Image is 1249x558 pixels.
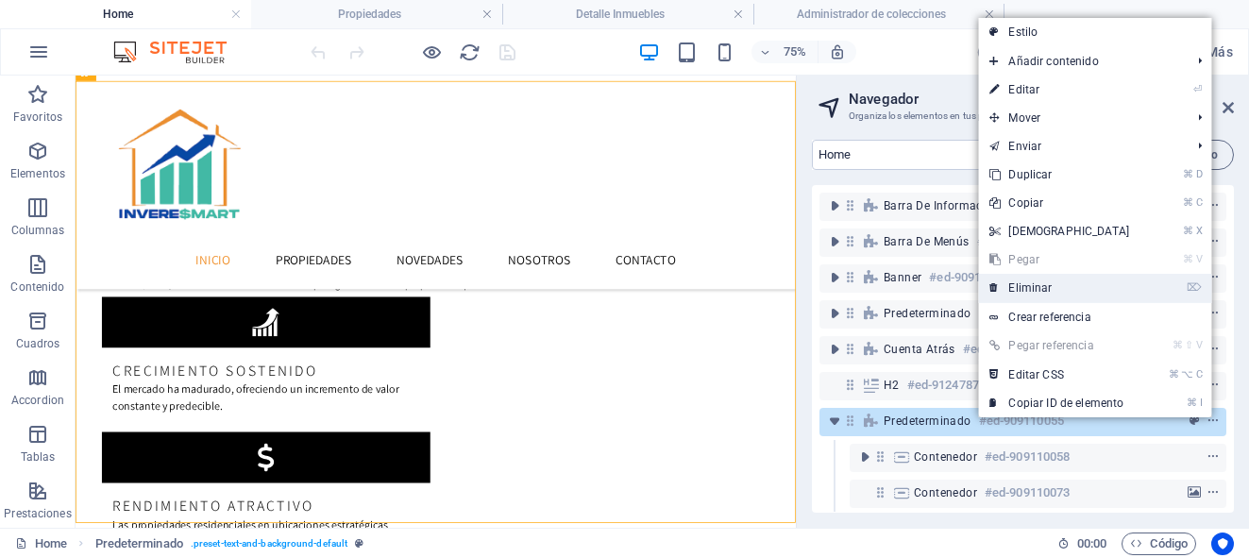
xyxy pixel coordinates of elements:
[1204,194,1223,217] button: context-menu
[884,342,955,357] span: Cuenta atrás
[1204,482,1223,504] button: context-menu
[1185,410,1204,432] button: preset
[1183,253,1193,265] i: ⌘
[978,161,1140,189] a: ⌘DDuplicar
[1173,339,1183,351] i: ⌘
[1196,253,1202,265] i: V
[914,449,977,465] span: Contenedor
[849,108,1196,125] h3: Organiza los elementos en tus páginas
[10,166,65,181] p: Elementos
[780,41,810,63] h6: 75%
[1122,533,1196,555] button: Código
[975,41,998,63] button: design
[1057,533,1107,555] h6: Tiempo de la sesión
[95,533,364,555] nav: breadcrumb
[884,378,900,393] span: H2
[1130,533,1188,555] span: Código
[1187,397,1197,409] i: ⌘
[1196,225,1202,237] i: X
[978,104,1183,132] span: Mover
[853,446,876,468] button: toggle-expand
[978,47,1183,76] span: Añadir contenido
[978,331,1140,360] a: ⌘⇧VPegar referencia
[1193,83,1202,95] i: ⏎
[1211,533,1234,555] button: Usercentrics
[355,538,363,549] i: Este elemento es un preajuste personalizable
[1204,338,1223,361] button: context-menu
[1204,230,1223,253] button: context-menu
[1196,196,1202,209] i: C
[1204,266,1223,289] button: context-menu
[1185,339,1193,351] i: ⇧
[1204,302,1223,325] button: context-menu
[978,361,1140,389] a: ⌘⌥CEditar CSS
[21,449,56,465] p: Tablas
[95,533,183,555] span: Haz clic para seleccionar y doble clic para editar
[823,338,846,361] button: toggle-expand
[1204,446,1223,468] button: context-menu
[884,270,921,285] span: Banner
[1187,281,1202,294] i: ⌦
[109,41,250,63] img: Editor Logo
[420,41,443,63] button: Haz clic para salir del modo de previsualización y seguir editando
[978,274,1140,302] a: ⌦Eliminar
[978,76,1140,104] a: ⏎Editar
[884,234,970,249] span: Barra de menús
[979,410,1064,432] h6: #ed-909110055
[978,303,1211,331] a: Crear referencia
[977,230,1062,253] h6: #ed-909110388
[15,533,67,555] a: Haz clic para cancelar la selección y doble clic para abrir páginas
[978,132,1183,161] a: Enviar
[849,91,1234,108] h2: Navegador
[929,266,1014,289] h6: #ed-909110403
[914,485,977,500] span: Contenedor
[978,189,1140,217] a: ⌘CCopiar
[11,223,65,238] p: Columnas
[1183,196,1193,209] i: ⌘
[823,410,846,432] button: toggle-expand
[823,266,846,289] button: toggle-expand
[823,194,846,217] button: toggle-expand
[1204,410,1223,432] button: context-menu
[963,338,1048,361] h6: #ed-912471162
[985,446,1070,468] h6: #ed-909110058
[1196,339,1202,351] i: V
[11,393,64,408] p: Accordion
[907,374,992,397] h6: #ed-912478746
[458,41,481,63] button: reload
[829,43,846,60] i: Al redimensionar, ajustar el nivel de zoom automáticamente para ajustarse al dispositivo elegido.
[1200,397,1202,409] i: I
[978,389,1140,417] a: ⌘ICopiar ID de elemento
[251,4,502,25] h4: Propiedades
[191,533,347,555] span: . preset-text-and-background-default
[1090,536,1093,550] span: :
[751,41,819,63] button: 75%
[1204,374,1223,397] button: context-menu
[1196,168,1202,180] i: D
[884,414,971,429] span: Predeterminado
[1185,482,1204,504] button: background
[1181,368,1193,380] i: ⌥
[884,198,1000,213] span: Barra de información
[978,245,1140,274] a: ⌘VPegar
[1169,368,1179,380] i: ⌘
[4,506,71,521] p: Prestaciones
[884,306,971,321] span: Predeterminado
[978,217,1140,245] a: ⌘X[DEMOGRAPHIC_DATA]
[823,230,846,253] button: toggle-expand
[1183,168,1193,180] i: ⌘
[10,279,64,295] p: Contenido
[459,42,481,63] i: Volver a cargar página
[502,4,753,25] h4: Detalle Inmuebles
[753,4,1004,25] h4: Administrador de colecciones
[978,18,1211,46] a: Estilo
[823,302,846,325] button: toggle-expand
[1077,533,1106,555] span: 00 00
[1196,368,1202,380] i: C
[16,336,60,351] p: Cuadros
[985,482,1070,504] h6: #ed-909110073
[13,110,62,125] p: Favoritos
[976,42,998,63] i: Diseño (Ctrl+Alt+Y)
[1183,225,1193,237] i: ⌘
